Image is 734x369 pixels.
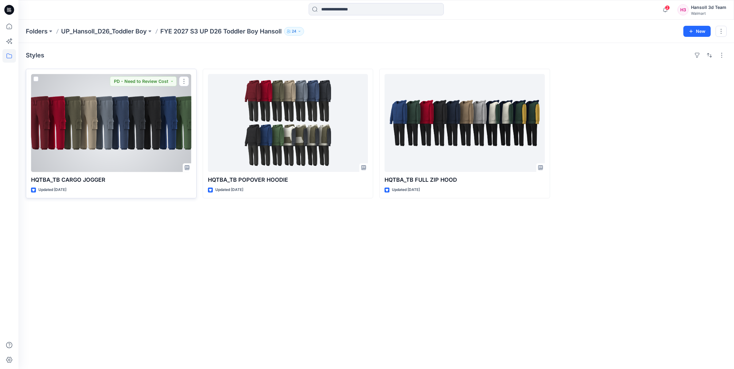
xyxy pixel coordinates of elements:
p: HQTBA_TB POPOVER HOODIE [208,176,368,184]
a: Folders [26,27,48,36]
div: H3 [677,4,689,15]
span: 2 [665,5,670,10]
a: UP_Hansoll_D26_Toddler Boy [61,27,147,36]
p: Updated [DATE] [38,187,66,193]
a: HQTBA_TB POPOVER HOODIE [208,74,368,172]
p: HQTBA_TB CARGO JOGGER [31,176,191,184]
a: HQTBA_TB CARGO JOGGER [31,74,191,172]
div: Hansoll 3d Team [691,4,726,11]
div: Walmart [691,11,726,16]
button: New [683,26,711,37]
p: Updated [DATE] [215,187,243,193]
p: FYE 2027 S3 UP D26 Toddler Boy Hansoll [160,27,282,36]
h4: Styles [26,52,44,59]
button: 24 [284,27,304,36]
p: 24 [292,28,296,35]
p: Updated [DATE] [392,187,420,193]
p: HQTBA_TB FULL ZIP HOOD [385,176,545,184]
a: HQTBA_TB FULL ZIP HOOD [385,74,545,172]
